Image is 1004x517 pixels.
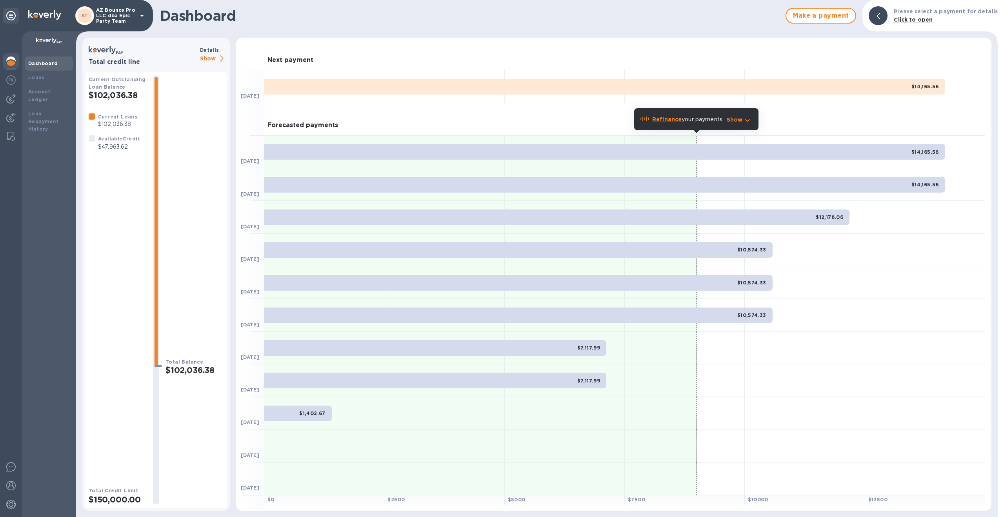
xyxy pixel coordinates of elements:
b: Current Loans [98,114,137,120]
p: $47,963.62 [98,143,140,151]
b: $10,574.33 [737,280,766,286]
h2: $102,036.38 [166,365,224,375]
b: [DATE] [241,354,259,360]
b: $14,165.56 [911,84,939,89]
h1: Dashboard [160,7,782,24]
b: [DATE] [241,224,259,229]
b: Dashboard [28,60,58,66]
b: $10,574.33 [737,312,766,318]
b: [DATE] [241,289,259,295]
img: Logo [28,10,61,20]
b: Details [200,47,219,53]
div: Unpin categories [3,8,19,24]
h2: $150,000.00 [89,495,147,504]
b: Please select a payment for details [894,8,998,15]
b: $1,402.67 [299,410,326,416]
h3: Forecasted payments [267,122,338,129]
b: $7,117.99 [577,378,600,384]
b: Account Ledger [28,89,51,102]
p: your payments. [652,115,724,124]
b: [DATE] [241,158,259,164]
b: $ 2500 [387,497,405,502]
h2: $102,036.38 [89,90,147,100]
b: $ 10000 [748,497,768,502]
b: [DATE] [241,191,259,197]
b: AT [81,13,88,18]
b: $ 7500 [628,497,645,502]
b: Current Outstanding Loan Balance [89,76,146,90]
b: $ 12500 [868,497,888,502]
b: $12,178.06 [816,214,843,220]
b: $7,117.99 [577,345,600,351]
b: Total Balance [166,359,203,365]
b: [DATE] [241,387,259,393]
button: Make a payment [786,8,856,24]
b: $ 0 [267,497,275,502]
b: $14,165.56 [911,182,939,188]
b: [DATE] [241,485,259,491]
b: [DATE] [241,93,259,99]
b: Total Credit Limit [89,488,138,493]
img: Foreign exchange [6,75,16,85]
b: [DATE] [241,419,259,425]
p: $102,036.38 [98,120,137,128]
h3: Total credit line [89,58,197,66]
span: Make a payment [793,11,849,20]
p: Show [727,116,743,124]
b: $10,574.33 [737,247,766,253]
b: Available Credit [98,136,140,142]
button: Show [727,116,752,124]
b: Loan Repayment History [28,111,59,132]
p: Show [200,54,227,64]
b: $14,165.56 [911,149,939,155]
b: Refinance [652,116,682,122]
b: [DATE] [241,322,259,328]
p: AZ Bounce Pro LLC dba Epic Party Team [96,7,135,24]
h3: Next payment [267,56,313,64]
b: Click to open [894,16,933,23]
b: [DATE] [241,256,259,262]
b: Loans [28,75,45,80]
b: $ 5000 [508,497,526,502]
b: [DATE] [241,452,259,458]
